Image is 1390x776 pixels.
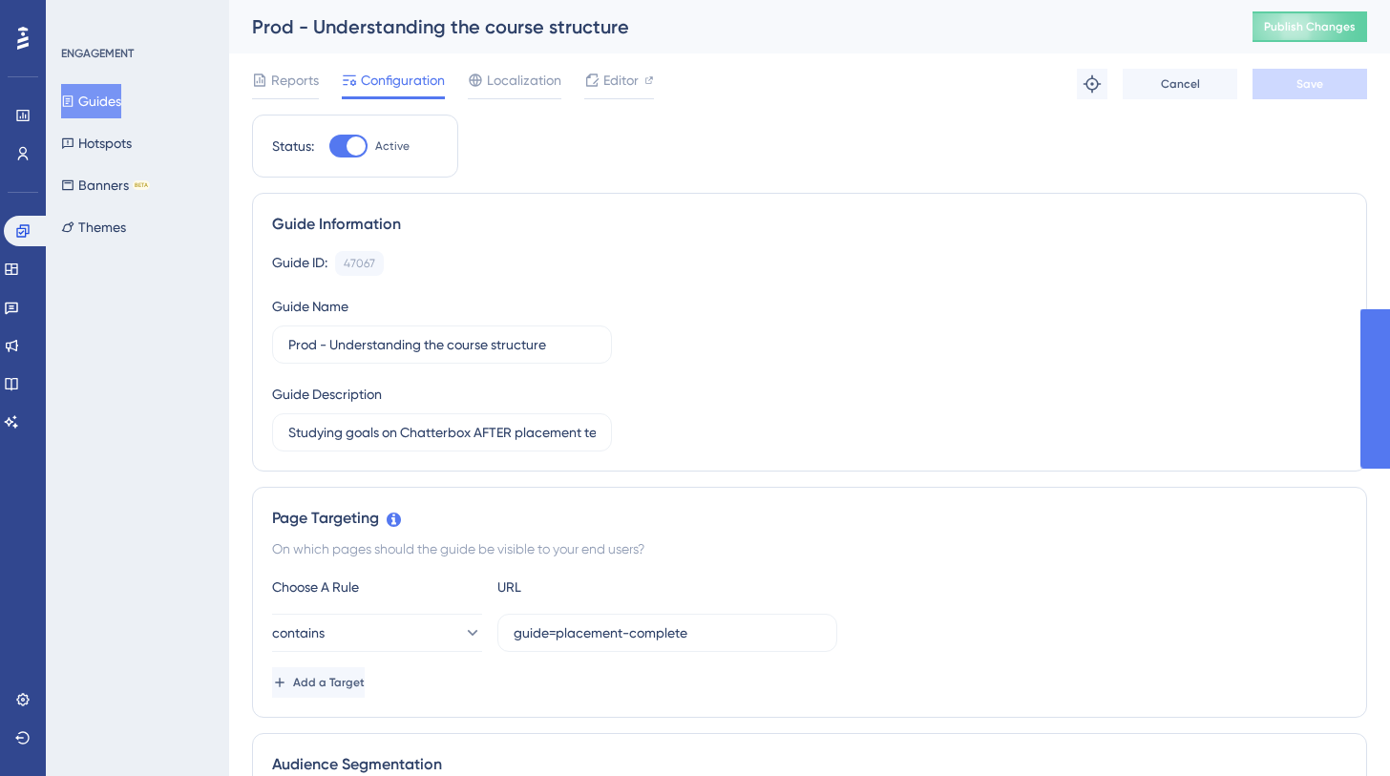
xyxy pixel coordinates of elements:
input: Type your Guide’s Description here [288,422,596,443]
div: Guide Information [272,213,1347,236]
input: Type your Guide’s Name here [288,334,596,355]
button: Add a Target [272,667,365,698]
iframe: UserGuiding AI Assistant Launcher [1310,701,1367,758]
div: ENGAGEMENT [61,46,134,61]
span: Configuration [361,69,445,92]
div: 47067 [344,256,375,271]
button: Publish Changes [1253,11,1367,42]
div: Guide ID: [272,251,327,276]
div: Choose A Rule [272,576,482,598]
span: Save [1296,76,1323,92]
span: Cancel [1161,76,1200,92]
button: Save [1253,69,1367,99]
span: Publish Changes [1264,19,1356,34]
span: Reports [271,69,319,92]
div: On which pages should the guide be visible to your end users? [272,537,1347,560]
div: Page Targeting [272,507,1347,530]
div: Prod - Understanding the course structure [252,13,1205,40]
button: contains [272,614,482,652]
span: Localization [487,69,561,92]
button: Guides [61,84,121,118]
button: Themes [61,210,126,244]
div: BETA [133,180,150,190]
span: Editor [603,69,639,92]
button: Hotspots [61,126,132,160]
span: contains [272,621,325,644]
div: Audience Segmentation [272,753,1347,776]
div: Guide Description [272,383,382,406]
div: Status: [272,135,314,157]
button: Cancel [1123,69,1237,99]
button: BannersBETA [61,168,150,202]
div: URL [497,576,707,598]
div: Guide Name [272,295,348,318]
input: yourwebsite.com/path [514,622,821,643]
span: Add a Target [293,675,365,690]
span: Active [375,138,410,154]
